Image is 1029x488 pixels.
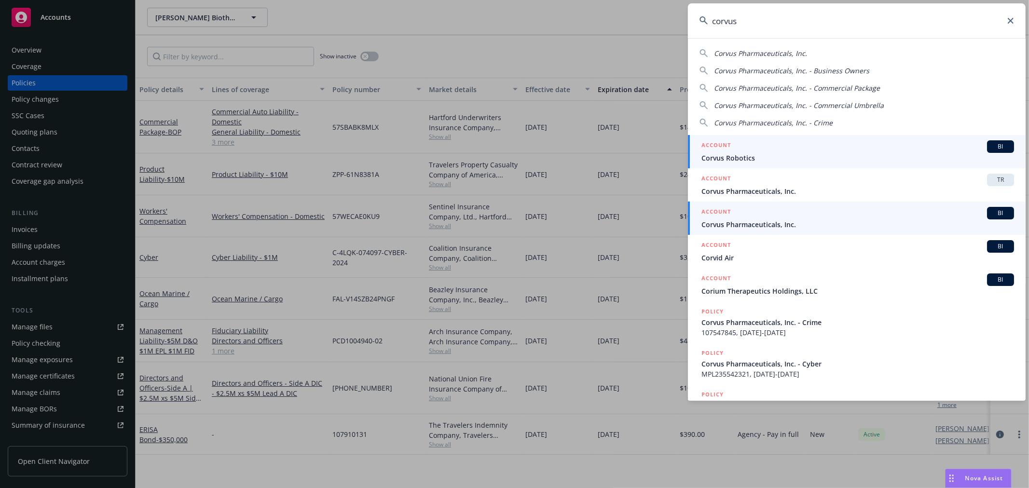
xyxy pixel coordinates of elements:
[688,202,1026,235] a: ACCOUNTBICorvus Pharmaceuticals, Inc.
[701,390,724,399] h5: POLICY
[688,301,1026,343] a: POLICYCorvus Pharmaceuticals, Inc. - Crime107547845, [DATE]-[DATE]
[991,142,1010,151] span: BI
[945,469,1012,488] button: Nova Assist
[714,49,807,58] span: Corvus Pharmaceuticals, Inc.
[701,400,1014,410] span: Corvus Pharmaceuticals, Inc. - Cyber
[701,174,731,185] h5: ACCOUNT
[991,242,1010,251] span: BI
[701,186,1014,196] span: Corvus Pharmaceuticals, Inc.
[688,268,1026,301] a: ACCOUNTBICorium Therapeutics Holdings, LLC
[701,286,1014,296] span: Corium Therapeutics Holdings, LLC
[688,168,1026,202] a: ACCOUNTTRCorvus Pharmaceuticals, Inc.
[991,176,1010,184] span: TR
[714,118,833,127] span: Corvus Pharmaceuticals, Inc. - Crime
[714,101,884,110] span: Corvus Pharmaceuticals, Inc. - Commercial Umbrella
[701,207,731,218] h5: ACCOUNT
[701,253,1014,263] span: Corvid Air
[714,83,880,93] span: Corvus Pharmaceuticals, Inc. - Commercial Package
[946,469,958,488] div: Drag to move
[714,66,869,75] span: Corvus Pharmaceuticals, Inc. - Business Owners
[701,348,724,358] h5: POLICY
[701,219,1014,230] span: Corvus Pharmaceuticals, Inc.
[701,307,724,316] h5: POLICY
[701,153,1014,163] span: Corvus Robotics
[991,275,1010,284] span: BI
[701,369,1014,379] span: MPL235542321, [DATE]-[DATE]
[688,235,1026,268] a: ACCOUNTBICorvid Air
[701,140,731,152] h5: ACCOUNT
[701,317,1014,327] span: Corvus Pharmaceuticals, Inc. - Crime
[701,240,731,252] h5: ACCOUNT
[688,384,1026,426] a: POLICYCorvus Pharmaceuticals, Inc. - Cyber
[701,359,1014,369] span: Corvus Pharmaceuticals, Inc. - Cyber
[688,3,1026,38] input: Search...
[701,273,731,285] h5: ACCOUNT
[991,209,1010,217] span: BI
[688,135,1026,168] a: ACCOUNTBICorvus Robotics
[688,343,1026,384] a: POLICYCorvus Pharmaceuticals, Inc. - CyberMPL235542321, [DATE]-[DATE]
[965,474,1003,482] span: Nova Assist
[701,327,1014,338] span: 107547845, [DATE]-[DATE]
